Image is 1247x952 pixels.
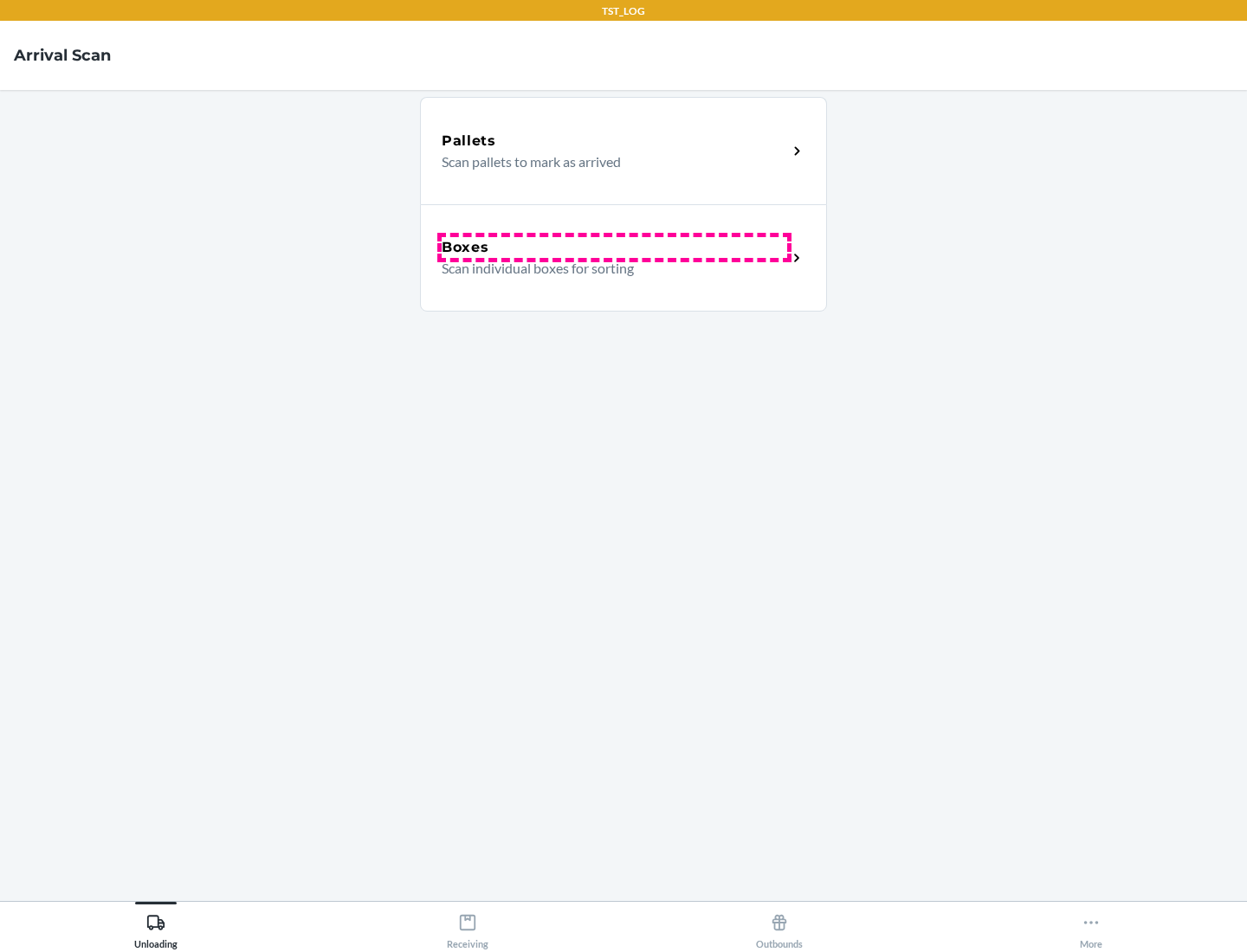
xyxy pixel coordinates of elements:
[602,3,645,19] p: TST_LOG
[442,151,773,172] p: Scan pallets to mark as arrived
[442,258,773,279] p: Scan individual boxes for sorting
[1080,906,1102,949] div: More
[420,97,827,204] a: PalletsScan pallets to mark as arrived
[756,906,803,949] div: Outbounds
[623,902,935,949] button: Outbounds
[312,902,623,949] button: Receiving
[442,237,489,258] h5: Boxes
[935,902,1247,949] button: More
[420,204,827,312] a: BoxesScan individual boxes for sorting
[447,906,488,949] div: Receiving
[134,906,178,949] div: Unloading
[442,131,496,151] h5: Pallets
[14,44,111,67] h4: Arrival Scan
